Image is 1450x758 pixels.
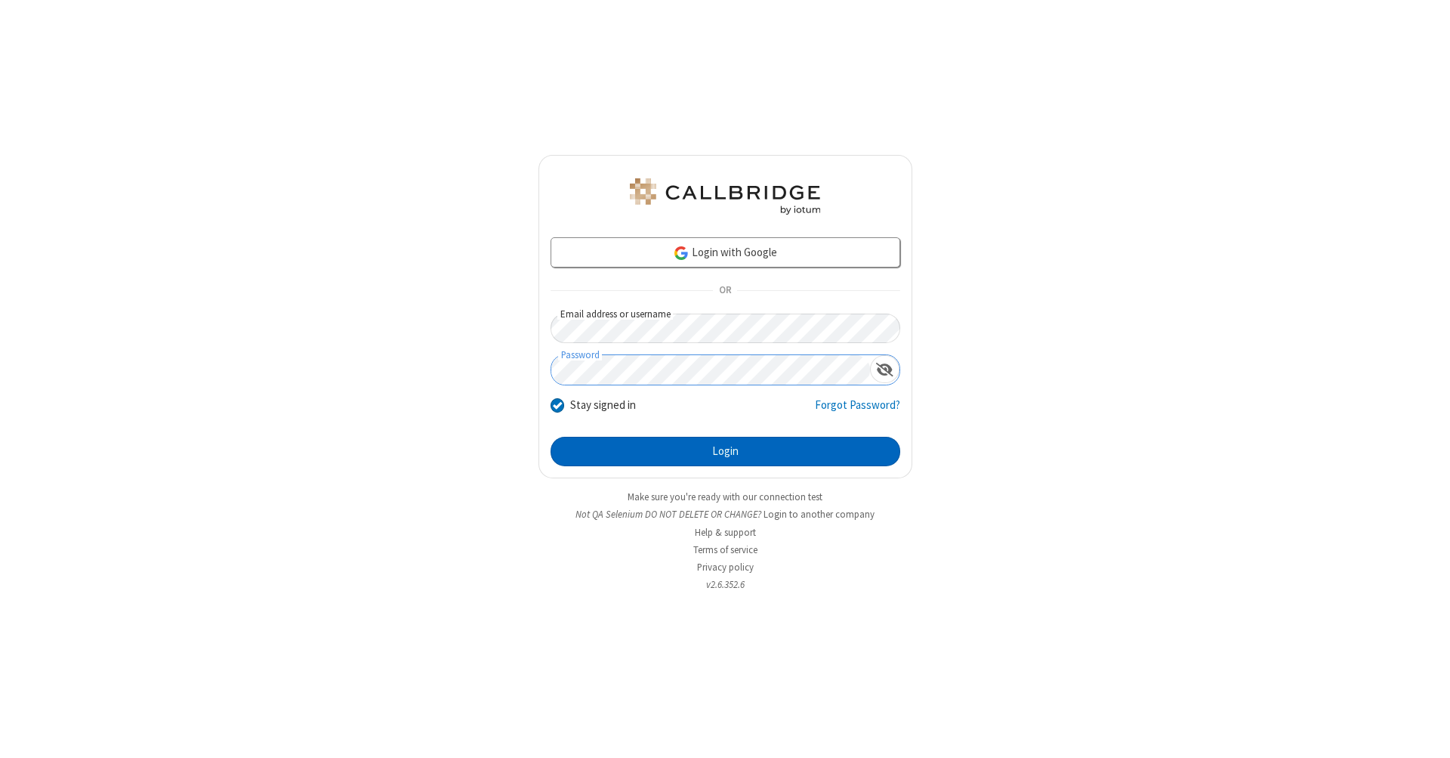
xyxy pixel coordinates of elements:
[815,397,900,425] a: Forgot Password?
[570,397,636,414] label: Stay signed in
[628,490,822,503] a: Make sure you're ready with our connection test
[551,237,900,268] a: Login with Google
[551,314,900,343] input: Email address or username
[551,437,900,467] button: Login
[673,245,690,261] img: google-icon.png
[697,561,754,574] a: Privacy policy
[713,280,737,302] span: OR
[764,507,875,521] button: Login to another company
[538,507,912,521] li: Not QA Selenium DO NOT DELETE OR CHANGE?
[538,577,912,592] li: v2.6.352.6
[693,543,757,556] a: Terms of service
[551,355,870,385] input: Password
[695,526,756,539] a: Help & support
[1412,719,1439,747] iframe: Chat
[627,178,823,215] img: QA Selenium DO NOT DELETE OR CHANGE
[870,355,899,383] div: Show password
